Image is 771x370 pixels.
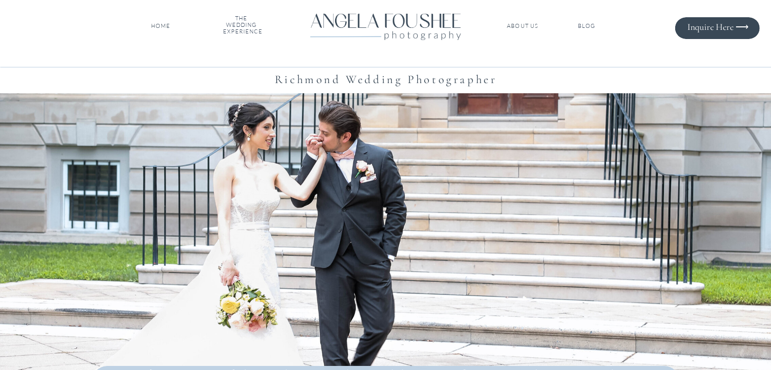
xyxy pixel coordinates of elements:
[223,15,260,37] a: THE WEDDINGEXPERIENCE
[568,23,605,30] a: BLOG
[149,23,173,30] a: HOME
[506,23,540,30] a: ABOUT US
[139,69,633,88] h1: Richmond Wedding Photographer
[223,15,260,37] nav: THE WEDDING EXPERIENCE
[679,22,749,32] a: Inquire Here ⟶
